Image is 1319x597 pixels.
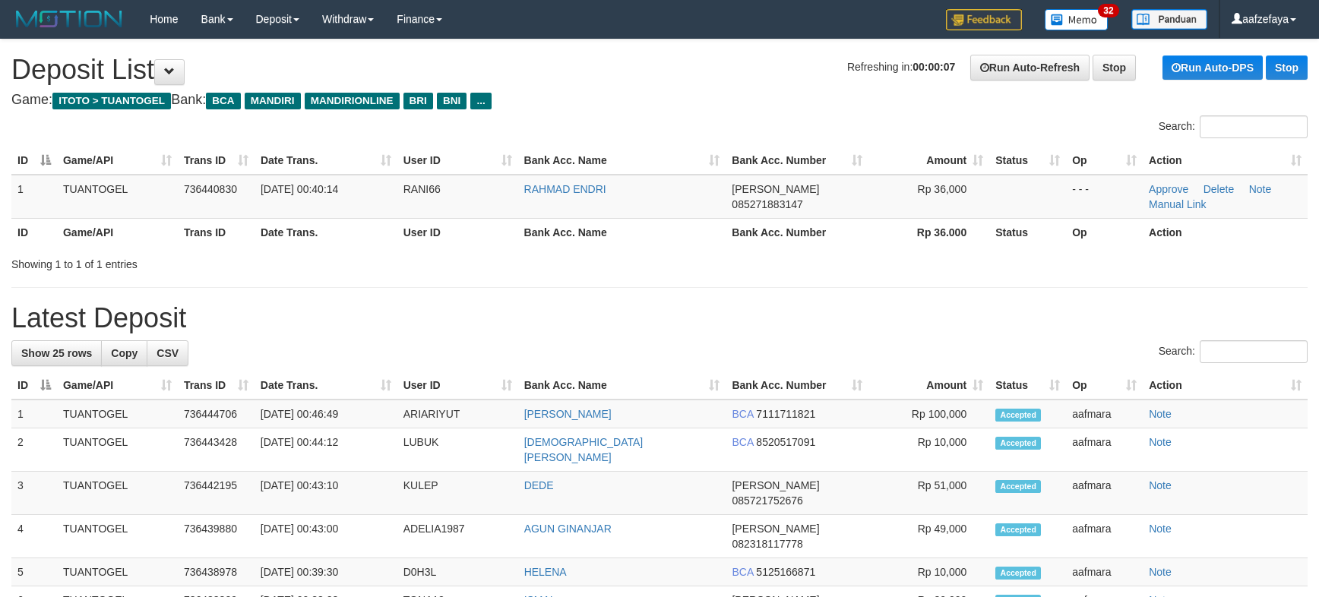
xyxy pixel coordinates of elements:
[868,371,989,400] th: Amount: activate to sort column ascending
[732,183,819,195] span: [PERSON_NAME]
[1149,436,1172,448] a: Note
[518,218,726,246] th: Bank Acc. Name
[255,147,397,175] th: Date Trans.: activate to sort column ascending
[726,371,868,400] th: Bank Acc. Number: activate to sort column ascending
[397,147,518,175] th: User ID: activate to sort column ascending
[305,93,400,109] span: MANDIRIONLINE
[1143,371,1308,400] th: Action: activate to sort column ascending
[995,523,1041,536] span: Accepted
[1162,55,1263,80] a: Run Auto-DPS
[1066,428,1143,472] td: aafmara
[868,472,989,515] td: Rp 51,000
[1143,147,1308,175] th: Action: activate to sort column ascending
[524,183,606,195] a: RAHMAD ENDRI
[918,183,967,195] span: Rp 36,000
[255,400,397,428] td: [DATE] 00:46:49
[732,408,753,420] span: BCA
[397,371,518,400] th: User ID: activate to sort column ascending
[397,428,518,472] td: LUBUK
[1204,183,1234,195] a: Delete
[1098,4,1118,17] span: 32
[524,479,554,491] a: DEDE
[1066,472,1143,515] td: aafmara
[518,371,726,400] th: Bank Acc. Name: activate to sort column ascending
[913,61,955,73] strong: 00:00:07
[1045,9,1109,30] img: Button%20Memo.svg
[397,218,518,246] th: User ID
[989,147,1066,175] th: Status: activate to sort column ascending
[255,515,397,558] td: [DATE] 00:43:00
[437,93,467,109] span: BNI
[732,523,819,535] span: [PERSON_NAME]
[1143,218,1308,246] th: Action
[11,303,1308,333] h1: Latest Deposit
[524,436,644,463] a: [DEMOGRAPHIC_DATA][PERSON_NAME]
[255,472,397,515] td: [DATE] 00:43:10
[995,567,1041,580] span: Accepted
[1093,55,1136,81] a: Stop
[732,566,753,578] span: BCA
[255,428,397,472] td: [DATE] 00:44:12
[1200,115,1308,138] input: Search:
[255,371,397,400] th: Date Trans.: activate to sort column ascending
[1066,371,1143,400] th: Op: activate to sort column ascending
[868,400,989,428] td: Rp 100,000
[726,147,868,175] th: Bank Acc. Number: activate to sort column ascending
[1066,558,1143,586] td: aafmara
[868,218,989,246] th: Rp 36.000
[1159,340,1308,363] label: Search:
[1149,523,1172,535] a: Note
[524,566,567,578] a: HELENA
[989,371,1066,400] th: Status: activate to sort column ascending
[946,9,1022,30] img: Feedback.jpg
[756,408,815,420] span: Copy 7111711821 to clipboard
[868,428,989,472] td: Rp 10,000
[403,183,441,195] span: RANI66
[524,523,612,535] a: AGUN GINANJAR
[732,436,753,448] span: BCA
[1149,183,1188,195] a: Approve
[1149,198,1207,210] a: Manual Link
[1066,147,1143,175] th: Op: activate to sort column ascending
[1149,408,1172,420] a: Note
[1066,218,1143,246] th: Op
[1249,183,1272,195] a: Note
[397,472,518,515] td: KULEP
[1066,400,1143,428] td: aafmara
[989,218,1066,246] th: Status
[995,409,1041,422] span: Accepted
[397,558,518,586] td: D0H3L
[732,198,802,210] span: Copy 085271883147 to clipboard
[470,93,491,109] span: ...
[1159,115,1308,138] label: Search:
[1149,566,1172,578] a: Note
[261,183,338,195] span: [DATE] 00:40:14
[397,400,518,428] td: ARIARIYUT
[732,479,819,491] span: [PERSON_NAME]
[868,558,989,586] td: Rp 10,000
[1200,340,1308,363] input: Search:
[726,218,868,246] th: Bank Acc. Number
[255,218,397,246] th: Date Trans.
[1066,515,1143,558] td: aafmara
[868,147,989,175] th: Amount: activate to sort column ascending
[970,55,1090,81] a: Run Auto-Refresh
[756,436,815,448] span: Copy 8520517091 to clipboard
[255,558,397,586] td: [DATE] 00:39:30
[524,408,612,420] a: [PERSON_NAME]
[11,93,1308,108] h4: Game: Bank:
[868,515,989,558] td: Rp 49,000
[847,61,955,73] span: Refreshing in:
[11,8,127,30] img: MOTION_logo.png
[1266,55,1308,80] a: Stop
[1149,479,1172,491] a: Note
[732,538,802,550] span: Copy 082318117778 to clipboard
[1066,175,1143,219] td: - - -
[518,147,726,175] th: Bank Acc. Name: activate to sort column ascending
[732,494,802,507] span: Copy 085721752676 to clipboard
[397,515,518,558] td: ADELIA1987
[1131,9,1207,30] img: panduan.png
[995,480,1041,493] span: Accepted
[756,566,815,578] span: Copy 5125166871 to clipboard
[995,437,1041,450] span: Accepted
